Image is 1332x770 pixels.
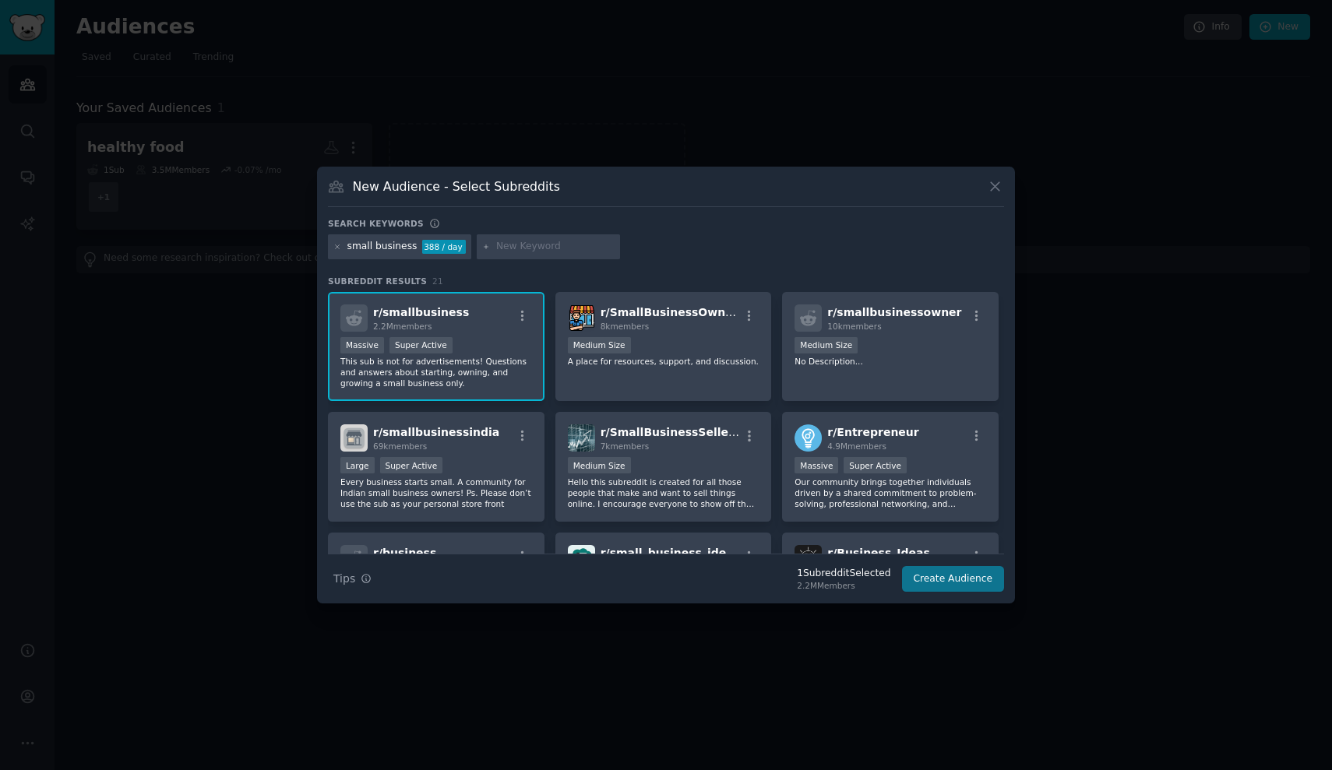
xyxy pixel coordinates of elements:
[328,565,377,592] button: Tips
[568,304,595,332] img: SmallBusinessOwners
[601,322,650,331] span: 8k members
[568,457,631,473] div: Medium Size
[373,441,427,451] span: 69k members
[422,240,466,254] div: 388 / day
[601,426,741,438] span: r/ SmallBusinessSellers
[328,218,424,229] h3: Search keywords
[340,424,368,452] img: smallbusinessindia
[601,441,650,451] span: 7k members
[373,322,432,331] span: 2.2M members
[827,426,918,438] span: r/ Entrepreneur
[795,424,822,452] img: Entrepreneur
[795,337,858,353] div: Medium Size
[795,457,838,473] div: Massive
[373,547,436,559] span: r/ business
[795,356,986,367] p: No Description...
[380,457,443,473] div: Super Active
[797,567,890,581] div: 1 Subreddit Selected
[568,545,595,572] img: small_business_ideas
[340,457,375,473] div: Large
[827,441,886,451] span: 4.9M members
[496,240,615,254] input: New Keyword
[601,306,745,318] span: r/ SmallBusinessOwners
[568,356,759,367] p: A place for resources, support, and discussion.
[795,476,986,509] p: Our community brings together individuals driven by a shared commitment to problem-solving, profe...
[827,306,961,318] span: r/ smallbusinessowner
[568,476,759,509] p: Hello this subreddit is created for all those people that make and want to sell things online. I ...
[432,276,443,286] span: 21
[844,457,907,473] div: Super Active
[601,547,740,559] span: r/ small_business_ideas
[373,426,499,438] span: r/ smallbusinessindia
[568,424,595,452] img: SmallBusinessSellers
[340,356,532,389] p: This sub is not for advertisements! Questions and answers about starting, owning, and growing a s...
[795,545,822,572] img: Business_Ideas
[340,476,532,509] p: Every business starts small. A community for Indian small business owners! Ps. Please don’t use t...
[797,580,890,591] div: 2.2M Members
[902,566,1005,592] button: Create Audience
[389,337,453,353] div: Super Active
[373,306,469,318] span: r/ smallbusiness
[568,337,631,353] div: Medium Size
[340,337,384,353] div: Massive
[333,571,355,587] span: Tips
[328,276,427,287] span: Subreddit Results
[353,178,560,195] h3: New Audience - Select Subreddits
[827,322,881,331] span: 10k members
[827,547,929,559] span: r/ Business_Ideas
[347,240,418,254] div: small business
